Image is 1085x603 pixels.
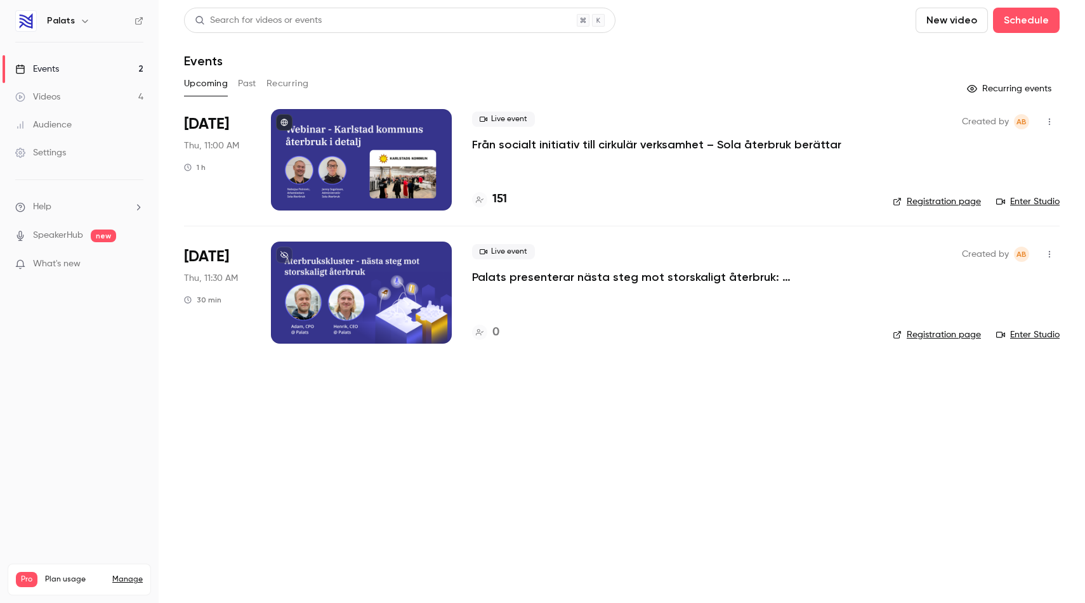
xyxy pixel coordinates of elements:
button: Upcoming [184,74,228,94]
div: Search for videos or events [195,14,322,27]
span: Help [33,200,51,214]
span: Thu, 11:00 AM [184,139,239,152]
span: Created by [962,247,1009,262]
span: AB [1016,114,1027,129]
span: new [91,230,116,242]
h6: Palats [47,15,75,27]
h1: Events [184,53,223,68]
button: Recurring [266,74,309,94]
div: 30 min [184,295,221,305]
div: 1 h [184,162,206,172]
button: New video [916,8,988,33]
a: 151 [472,191,507,208]
a: Enter Studio [996,328,1060,341]
img: Palats [16,11,36,31]
h4: 151 [492,191,507,208]
a: Registration page [893,195,981,208]
a: Palats presenterar nästa steg mot storskaligt återbruk: Återbrukskluster [472,269,853,285]
a: Manage [112,574,143,585]
div: Oct 2 Thu, 11:00 AM (Europe/Stockholm) [184,109,251,211]
span: AB [1016,247,1027,262]
span: Amelie Berggren [1014,114,1029,129]
span: Thu, 11:30 AM [184,272,238,285]
span: Amelie Berggren [1014,247,1029,262]
a: 0 [472,324,499,341]
span: Live event [472,112,535,127]
span: Live event [472,244,535,259]
button: Schedule [993,8,1060,33]
iframe: Noticeable Trigger [128,259,143,270]
span: Created by [962,114,1009,129]
span: [DATE] [184,247,229,267]
a: Från socialt initiativ till cirkulär verksamhet – Sola återbruk berättar [472,137,841,152]
div: Audience [15,119,72,131]
span: Pro [16,572,37,587]
div: Videos [15,91,60,103]
li: help-dropdown-opener [15,200,143,214]
a: SpeakerHub [33,229,83,242]
div: Settings [15,146,66,159]
button: Recurring events [961,79,1060,99]
h4: 0 [492,324,499,341]
span: What's new [33,257,81,271]
a: Enter Studio [996,195,1060,208]
span: Plan usage [45,574,105,585]
a: Registration page [893,328,981,341]
button: Past [238,74,256,94]
div: Events [15,63,59,75]
div: Oct 30 Thu, 11:30 AM (Europe/Stockholm) [184,242,251,343]
span: [DATE] [184,114,229,134]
